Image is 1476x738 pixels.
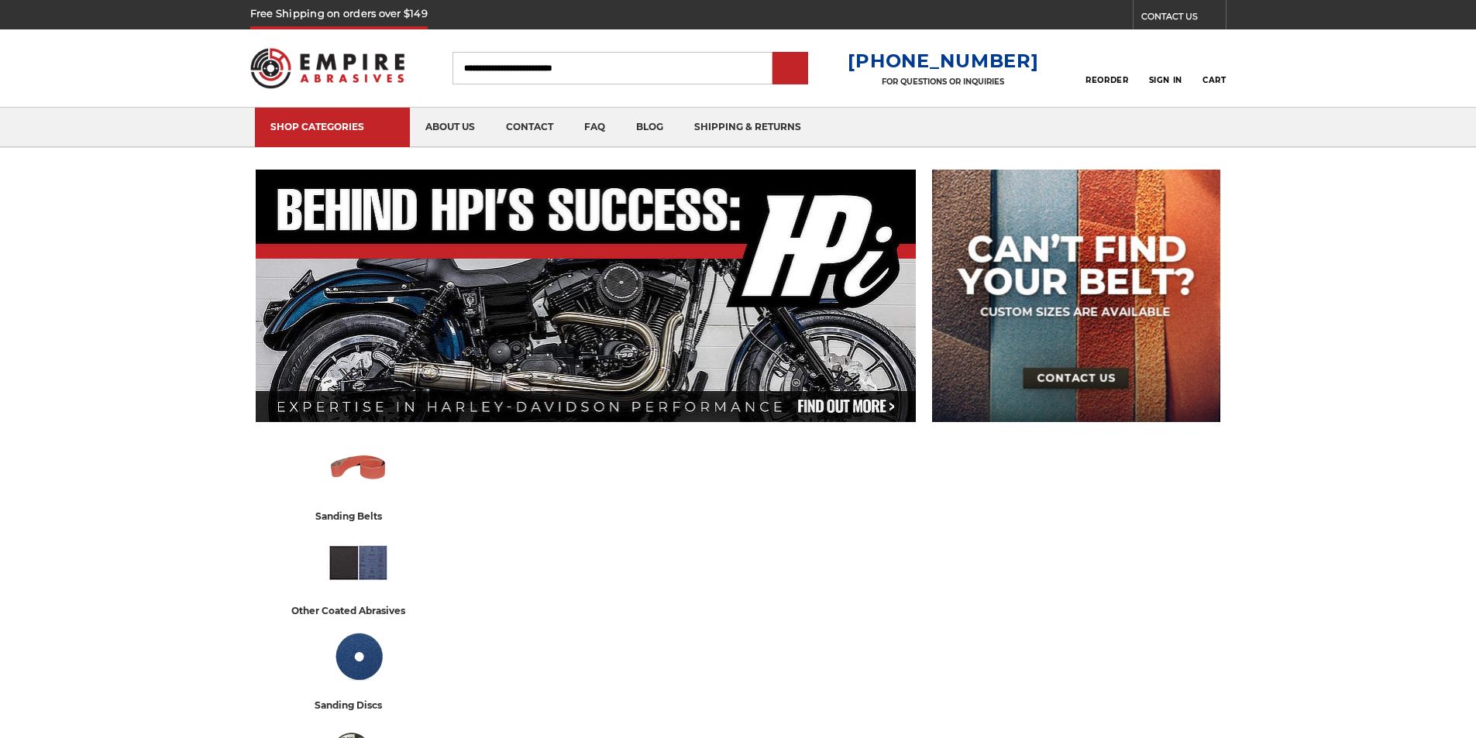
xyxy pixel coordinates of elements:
div: sanding discs [315,697,402,713]
a: other coated abrasives [262,530,456,619]
span: Sign In [1149,75,1182,85]
a: contact [490,108,569,147]
img: promo banner for custom belts. [932,170,1220,422]
a: CONTACT US [1141,8,1226,29]
img: Empire Abrasives [250,38,405,98]
a: Reorder [1085,51,1128,84]
a: about us [410,108,490,147]
div: other coated abrasives [291,602,425,619]
a: sanding discs [262,625,456,713]
img: Other Coated Abrasives [326,530,391,595]
a: SHOP CATEGORIES [255,108,410,147]
div: SHOP CATEGORIES [270,121,394,132]
img: Sanding Discs [326,625,391,689]
div: sanding belts [315,508,402,524]
span: Cart [1202,75,1226,85]
img: Sanding Belts [326,436,391,500]
a: sanding belts [262,436,456,524]
a: shipping & returns [679,108,817,147]
p: FOR QUESTIONS OR INQUIRIES [848,77,1038,87]
a: faq [569,108,621,147]
input: Submit [775,53,806,84]
img: Banner for an interview featuring Horsepower Inc who makes Harley performance upgrades featured o... [256,170,916,422]
a: [PHONE_NUMBER] [848,50,1038,72]
a: blog [621,108,679,147]
a: Cart [1202,51,1226,85]
span: Reorder [1085,75,1128,85]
